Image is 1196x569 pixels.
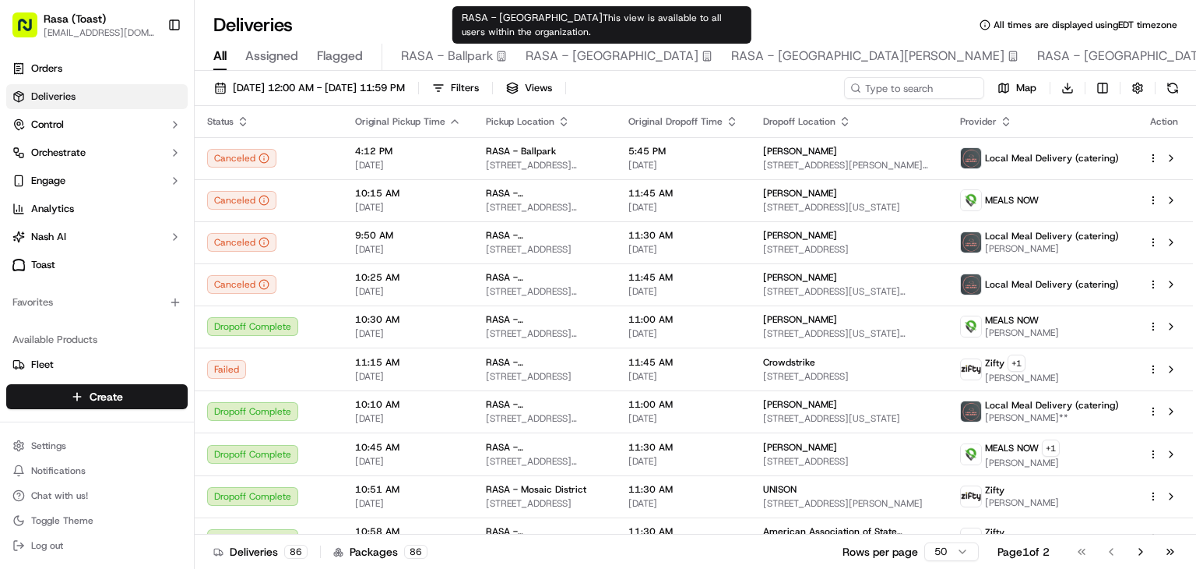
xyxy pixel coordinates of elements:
span: [PERSON_NAME] [763,313,837,326]
span: [PERSON_NAME] [763,271,837,284]
button: Refresh [1162,77,1184,99]
span: [DATE] [628,243,738,256]
button: Engage [6,168,188,193]
h1: Deliveries [213,12,293,37]
span: 11:00 AM [628,313,738,326]
span: [PERSON_NAME] [763,441,837,454]
button: +1 [1008,355,1025,372]
button: Canceled [207,191,276,210]
a: 💻API Documentation [125,341,256,369]
span: RASA - [GEOGRAPHIC_DATA][PERSON_NAME] [486,441,603,454]
span: [DATE] [355,327,461,340]
span: Zifty [985,484,1004,497]
span: RASA - Ballpark [401,47,493,65]
span: Toast [31,258,55,272]
span: Nash AI [31,230,66,244]
span: 4:12 PM [355,145,461,157]
button: +1 [1042,440,1060,457]
span: [DATE] [140,283,172,295]
button: Rasa (Toast)[EMAIL_ADDRESS][DOMAIN_NAME] [6,6,161,44]
span: MEALS NOW [985,314,1039,327]
div: Past conversations [16,202,104,214]
span: 10:10 AM [355,398,461,411]
button: Views [499,77,559,99]
button: [EMAIL_ADDRESS][DOMAIN_NAME] [44,27,155,39]
img: melas_now_logo.png [961,444,981,465]
span: 11:30 AM [628,525,738,538]
span: [PERSON_NAME] [48,241,126,253]
span: Pickup Location [486,115,554,128]
button: Notifications [6,460,188,482]
span: Knowledge Base [31,348,119,363]
span: [STREET_ADDRESS][US_STATE] [486,285,603,298]
span: [DATE] [355,370,461,383]
img: lmd_logo.png [961,232,981,253]
span: RASA - [GEOGRAPHIC_DATA] [486,356,603,369]
button: Chat with us! [6,485,188,507]
div: Page 1 of 2 [997,544,1050,560]
button: Log out [6,535,188,557]
img: lmd_logo.png [961,274,981,295]
img: melas_now_logo.png [961,190,981,210]
button: Fleet [6,352,188,377]
span: [PERSON_NAME] [985,242,1119,255]
span: RASA - [GEOGRAPHIC_DATA] [486,229,603,242]
span: [STREET_ADDRESS][US_STATE] [486,327,603,340]
span: Analytics [31,202,74,216]
p: Rows per page [842,544,918,560]
span: Engage [31,174,65,188]
span: [PERSON_NAME] [985,327,1059,339]
span: Zifty [985,526,1004,539]
span: RASA - [GEOGRAPHIC_DATA][PERSON_NAME] [486,187,603,200]
span: [STREET_ADDRESS][US_STATE][US_STATE] [763,285,935,298]
img: zifty-logo-trans-sq.png [961,486,981,507]
span: 10:58 AM [355,525,461,538]
button: See all [241,199,283,217]
span: Crowdstrike [763,356,815,369]
button: Nash AI [6,224,188,249]
span: [STREET_ADDRESS][US_STATE] [486,159,603,171]
span: [PERSON_NAME] [985,457,1060,469]
span: 11:30 AM [628,229,738,242]
span: [DATE] [355,159,461,171]
button: [DATE] 12:00 AM - [DATE] 11:59 PM [207,77,412,99]
span: Log out [31,539,63,552]
span: Status [207,115,234,128]
span: • [129,241,135,253]
button: Rasa (Toast) [44,11,106,27]
span: [STREET_ADDRESS][PERSON_NAME] [763,497,935,510]
span: 10:30 AM [355,313,461,326]
span: [DATE] [628,455,738,468]
span: 5:45 PM [628,145,738,157]
a: Fleet [12,358,181,372]
span: All [213,47,227,65]
span: RASA - [GEOGRAPHIC_DATA][PERSON_NAME] [486,313,603,326]
span: RASA - [GEOGRAPHIC_DATA][PERSON_NAME] [486,398,603,411]
button: Filters [425,77,486,99]
span: [PERSON_NAME] [985,372,1059,384]
span: Create [90,389,123,405]
span: API Documentation [147,348,250,363]
span: Filters [451,81,479,95]
span: [STREET_ADDRESS][US_STATE] [763,412,935,425]
div: We're available if you need us! [70,164,214,176]
img: Toast logo [12,259,25,270]
img: Nash [16,15,47,46]
span: [STREET_ADDRESS] [763,243,935,256]
img: zifty-logo-trans-sq.png [961,528,981,549]
span: [PERSON_NAME] [763,229,837,242]
span: Settings [31,440,66,452]
span: Pylon [155,386,188,398]
span: [STREET_ADDRESS] [486,243,603,256]
span: Deliveries [31,90,76,104]
span: 11:45 AM [628,356,738,369]
div: Canceled [207,149,276,168]
button: Canceled [207,275,276,294]
span: RASA - [GEOGRAPHIC_DATA][PERSON_NAME] [486,271,603,284]
span: [DATE] [355,412,461,425]
span: 10:45 AM [355,441,461,454]
span: RASA - [GEOGRAPHIC_DATA] [526,47,698,65]
span: Local Meal Delivery (catering) [985,278,1119,291]
span: [STREET_ADDRESS] [486,370,603,383]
